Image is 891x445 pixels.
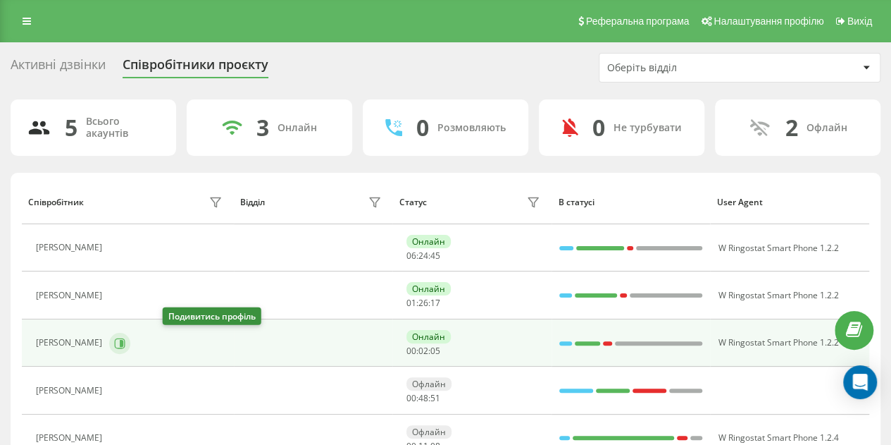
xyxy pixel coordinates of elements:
div: 2 [785,114,798,141]
span: 05 [430,345,440,357]
span: Вихід [847,16,872,27]
div: Відділ [240,197,265,207]
div: Оберіть відділ [607,62,775,74]
span: W Ringostat Smart Phone 1.2.2 [718,289,838,301]
div: Співробітники проєкту [123,57,268,79]
div: [PERSON_NAME] [36,386,106,396]
div: [PERSON_NAME] [36,243,106,252]
span: W Ringostat Smart Phone 1.2.2 [718,242,838,254]
div: Статус [399,197,427,207]
span: 06 [406,250,416,262]
span: 24 [418,250,428,262]
div: 0 [416,114,429,141]
div: [PERSON_NAME] [36,338,106,348]
span: 17 [430,297,440,309]
span: 02 [418,345,428,357]
span: 45 [430,250,440,262]
div: Офлайн [406,425,451,439]
div: Онлайн [406,282,451,295]
span: 00 [406,345,416,357]
span: 01 [406,297,416,309]
span: Налаштування профілю [714,16,823,27]
div: В статусі [558,197,704,207]
span: W Ringostat Smart Phone 1.2.2 [718,336,838,348]
div: Співробітник [28,197,84,207]
span: 00 [406,392,416,404]
div: Розмовляють [437,122,506,134]
div: 3 [256,114,269,141]
span: Реферальна програма [586,16,690,27]
div: [PERSON_NAME] [36,291,106,300]
div: Open Intercom Messenger [843,365,877,399]
span: 26 [418,297,428,309]
div: Подивитись профіль [163,307,261,325]
div: Офлайн [806,122,847,134]
div: Всього акаунтів [86,116,159,140]
div: 0 [592,114,605,141]
div: Онлайн [406,235,451,248]
span: W Ringostat Smart Phone 1.2.4 [718,432,838,444]
div: Онлайн [278,122,317,134]
div: : : [406,251,440,261]
div: Не турбувати [613,122,682,134]
div: [PERSON_NAME] [36,433,106,443]
div: Активні дзвінки [11,57,106,79]
div: : : [406,394,440,403]
div: : : [406,346,440,356]
div: Онлайн [406,330,451,343]
div: Офлайн [406,377,451,391]
div: User Agent [717,197,863,207]
div: 5 [65,114,77,141]
span: 51 [430,392,440,404]
div: : : [406,298,440,308]
span: 48 [418,392,428,404]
